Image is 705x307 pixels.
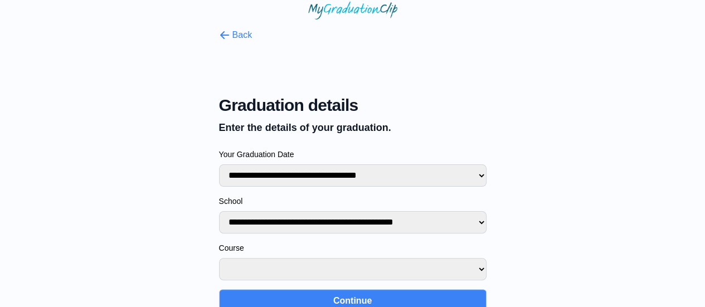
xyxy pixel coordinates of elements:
[219,242,487,254] label: Course
[219,196,487,207] label: School
[219,149,487,160] label: Your Graduation Date
[219,28,252,42] button: Back
[219,95,487,115] span: Graduation details
[219,120,487,135] p: Enter the details of your graduation.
